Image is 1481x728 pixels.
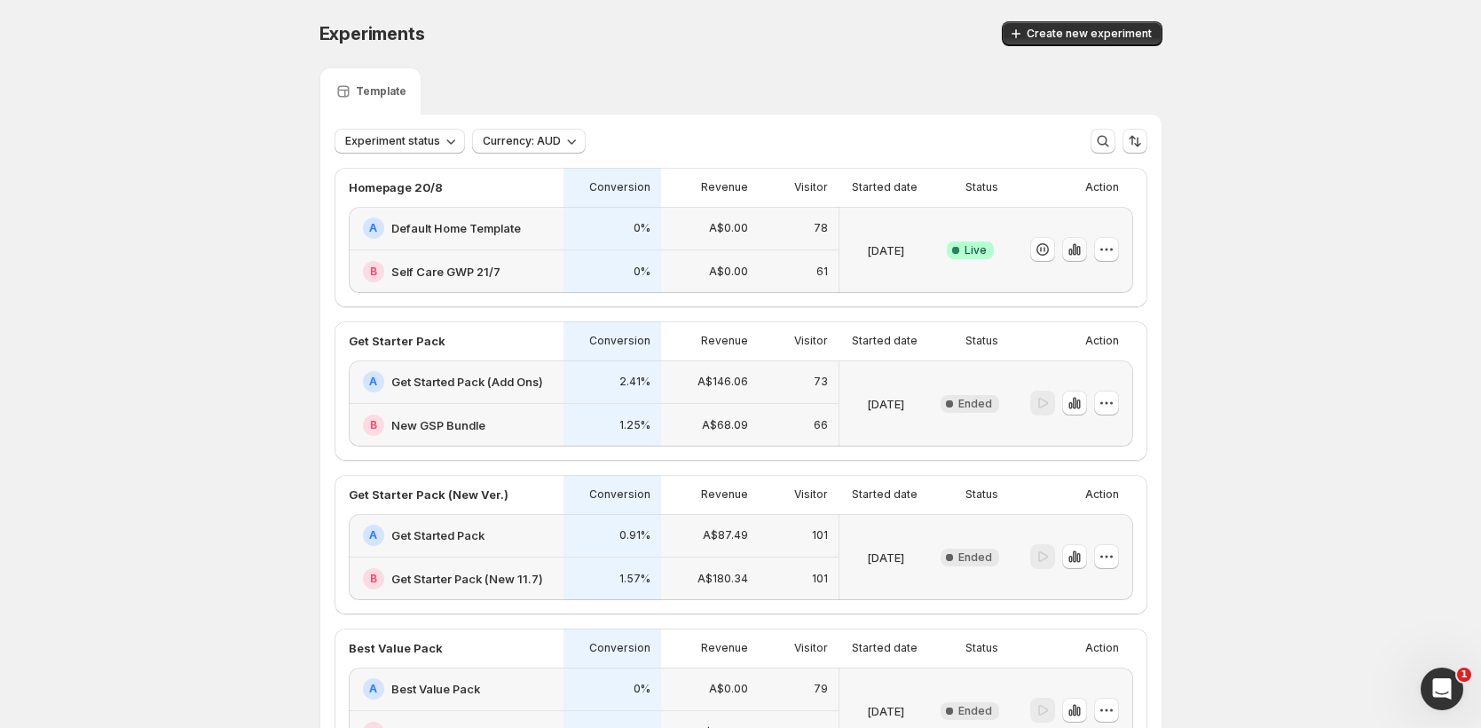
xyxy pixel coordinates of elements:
p: 2.41% [619,375,650,389]
h2: A [369,375,377,389]
button: Currency: AUD [472,129,586,154]
p: A$146.06 [697,375,748,389]
p: [DATE] [867,702,904,720]
span: Ended [958,550,992,565]
p: Visitor [794,487,828,502]
p: 0% [634,265,650,279]
p: 78 [814,221,828,235]
h2: A [369,528,377,542]
p: Revenue [701,334,748,348]
h2: New GSP Bundle [391,416,485,434]
p: Action [1085,641,1119,655]
p: A$0.00 [709,682,748,696]
p: A$68.09 [702,418,748,432]
p: [DATE] [867,395,904,413]
p: Action [1085,487,1119,502]
p: 101 [812,572,828,586]
p: 61 [816,265,828,279]
span: Currency: AUD [483,134,561,148]
span: Ended [958,397,992,411]
h2: B [370,572,377,586]
button: Sort the results [1123,129,1147,154]
button: Create new experiment [1002,21,1162,46]
h2: Get Started Pack (Add Ons) [391,373,543,391]
h2: A [369,221,377,235]
p: Started date [852,334,918,348]
p: 66 [814,418,828,432]
p: 1.57% [619,572,650,586]
p: Started date [852,641,918,655]
span: Experiments [319,23,425,44]
p: Homepage 20/8 [349,178,443,196]
p: Best Value Pack [349,639,443,657]
p: Revenue [701,180,748,194]
p: Status [965,487,998,502]
iframe: Intercom live chat [1421,668,1463,710]
p: A$180.34 [697,572,748,586]
p: A$0.00 [709,221,748,235]
p: Action [1085,334,1119,348]
h2: Get Started Pack [391,526,484,544]
p: 73 [814,375,828,389]
p: Status [965,334,998,348]
span: 1 [1457,668,1471,682]
p: 101 [812,528,828,542]
p: Visitor [794,334,828,348]
p: Conversion [589,334,650,348]
h2: B [370,418,377,432]
span: Ended [958,704,992,718]
span: Create new experiment [1027,27,1152,41]
p: 79 [814,682,828,696]
p: 0.91% [619,528,650,542]
p: Revenue [701,487,748,502]
h2: Self Care GWP 21/7 [391,263,500,281]
p: A$87.49 [703,528,748,542]
p: Started date [852,180,918,194]
p: Action [1085,180,1119,194]
p: [DATE] [867,549,904,566]
p: 0% [634,221,650,235]
p: Status [965,180,998,194]
h2: B [370,265,377,279]
p: Conversion [589,641,650,655]
p: Get Starter Pack [349,332,445,350]
p: Visitor [794,180,828,194]
p: Started date [852,487,918,502]
p: Conversion [589,180,650,194]
p: Status [965,641,998,655]
h2: Default Home Template [391,219,521,237]
p: Revenue [701,641,748,655]
p: Template [356,84,406,99]
p: Get Starter Pack (New Ver.) [349,486,508,503]
h2: A [369,682,377,696]
p: Conversion [589,487,650,502]
p: 1.25% [619,418,650,432]
button: Experiment status [335,129,465,154]
p: A$0.00 [709,265,748,279]
p: Visitor [794,641,828,655]
h2: Get Starter Pack (New 11.7) [391,570,543,588]
span: Live [965,243,987,257]
p: [DATE] [867,241,904,259]
span: Experiment status [345,134,440,148]
h2: Best Value Pack [391,680,480,698]
p: 0% [634,682,650,696]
